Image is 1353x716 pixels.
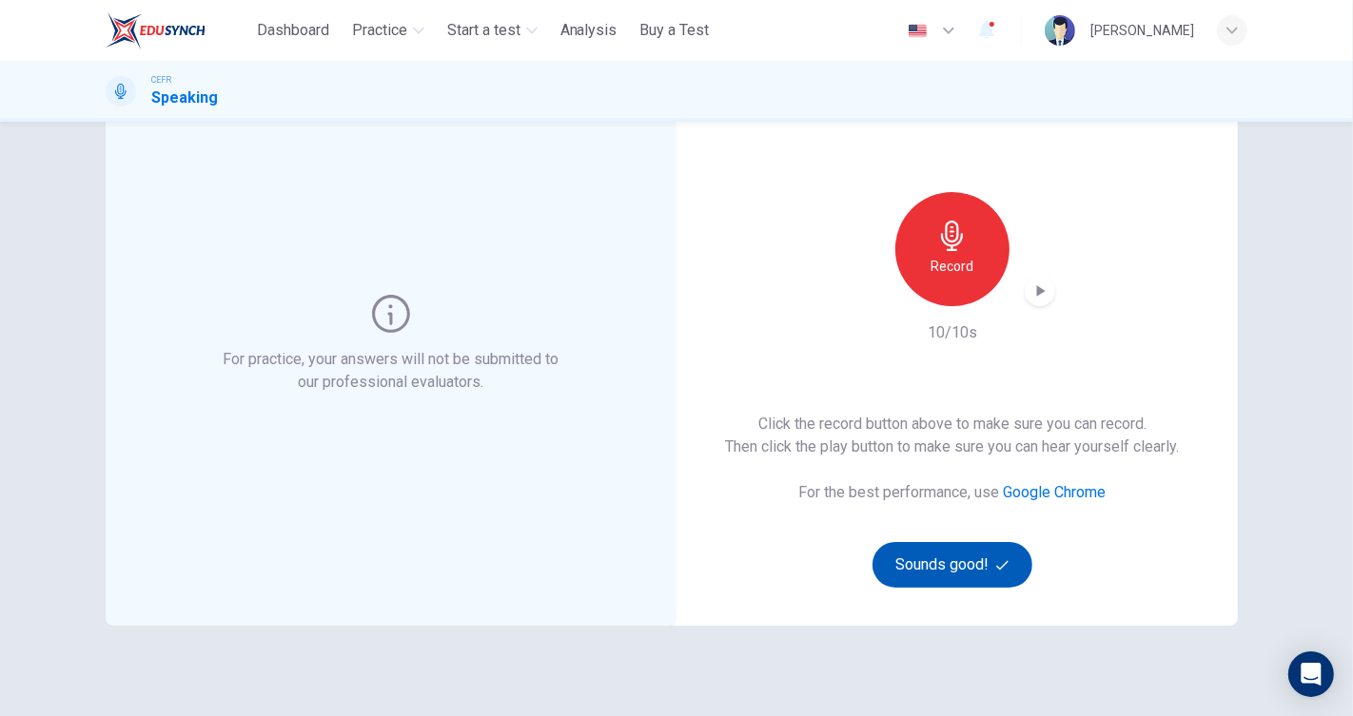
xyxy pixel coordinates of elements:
img: Profile picture [1045,15,1075,46]
button: Practice [344,13,432,48]
span: Analysis [560,19,618,42]
span: Dashboard [257,19,329,42]
a: ELTC logo [106,11,249,49]
h6: 10/10s [928,321,977,344]
h6: For the best performance, use [799,481,1107,504]
h6: Record [931,255,974,278]
a: Google Chrome [1004,483,1107,501]
h6: For practice, your answers will not be submitted to our professional evaluators. [220,348,563,394]
button: Sounds good! [873,542,1032,588]
h1: Speaking [151,87,218,109]
button: Start a test [440,13,545,48]
button: Record [895,192,1010,306]
span: CEFR [151,73,171,87]
h6: Click the record button above to make sure you can record. Then click the play button to make sur... [726,413,1180,458]
button: Analysis [553,13,625,48]
div: [PERSON_NAME] [1090,19,1194,42]
span: Practice [352,19,407,42]
img: en [906,24,930,38]
span: Buy a Test [640,19,710,42]
button: Buy a Test [633,13,717,48]
img: ELTC logo [106,11,206,49]
span: Start a test [447,19,520,42]
div: Open Intercom Messenger [1288,651,1334,697]
button: Dashboard [249,13,337,48]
